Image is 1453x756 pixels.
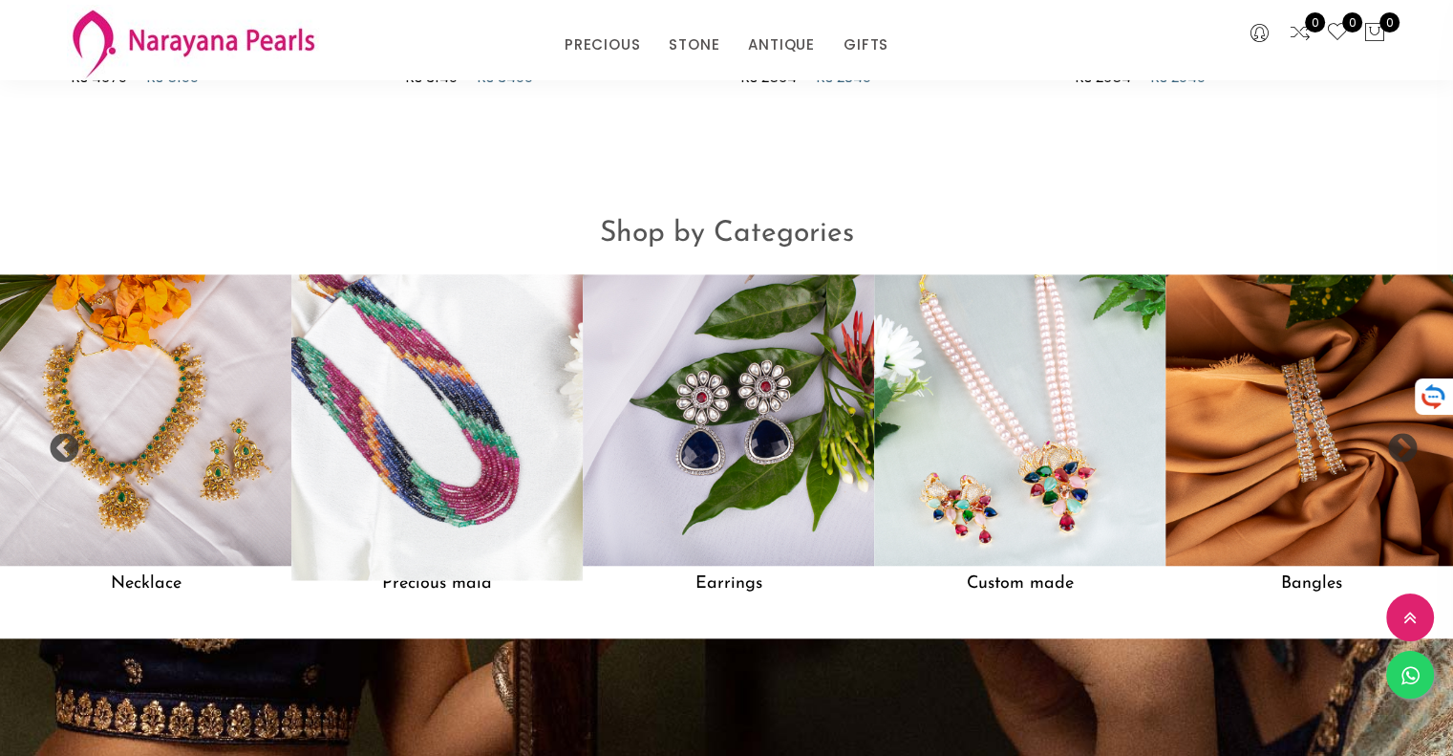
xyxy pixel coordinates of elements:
button: 0 [1363,21,1386,46]
a: GIFTS [844,31,888,59]
a: STONE [669,31,719,59]
span: 0 [1379,12,1400,32]
button: Next [1386,433,1405,452]
img: Precious mala [277,260,598,581]
h5: Earrings [583,566,874,602]
h5: Custom made [874,566,1165,602]
span: 0 [1342,12,1362,32]
a: 0 [1326,21,1349,46]
span: 0 [1305,12,1325,32]
img: Custom made [874,274,1165,566]
a: PRECIOUS [565,31,640,59]
a: 0 [1289,21,1312,46]
img: Earrings [583,274,874,566]
a: ANTIQUE [748,31,815,59]
h5: Precious mala [291,566,583,602]
button: Previous [48,433,67,452]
